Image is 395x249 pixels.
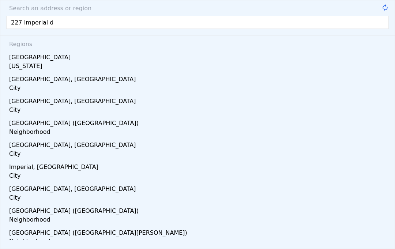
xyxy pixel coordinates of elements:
div: [GEOGRAPHIC_DATA] ([GEOGRAPHIC_DATA][PERSON_NAME]) [9,226,389,237]
div: Neighborhood [9,215,389,226]
div: [US_STATE] [9,62,389,72]
div: Imperial, [GEOGRAPHIC_DATA] [9,160,389,171]
div: [GEOGRAPHIC_DATA] ([GEOGRAPHIC_DATA]) [9,204,389,215]
div: City [9,150,389,160]
div: Neighborhood [9,128,389,138]
span: Search an address or region [3,4,91,13]
div: [GEOGRAPHIC_DATA], [GEOGRAPHIC_DATA] [9,182,389,193]
div: City [9,84,389,94]
div: [GEOGRAPHIC_DATA] ([GEOGRAPHIC_DATA]) [9,116,389,128]
div: City [9,171,389,182]
div: [GEOGRAPHIC_DATA], [GEOGRAPHIC_DATA] [9,72,389,84]
div: Neighborhood [9,237,389,248]
div: Regions [6,35,389,50]
div: [GEOGRAPHIC_DATA], [GEOGRAPHIC_DATA] [9,138,389,150]
div: City [9,193,389,204]
div: City [9,106,389,116]
div: [GEOGRAPHIC_DATA], [GEOGRAPHIC_DATA] [9,94,389,106]
div: [GEOGRAPHIC_DATA] [9,50,389,62]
